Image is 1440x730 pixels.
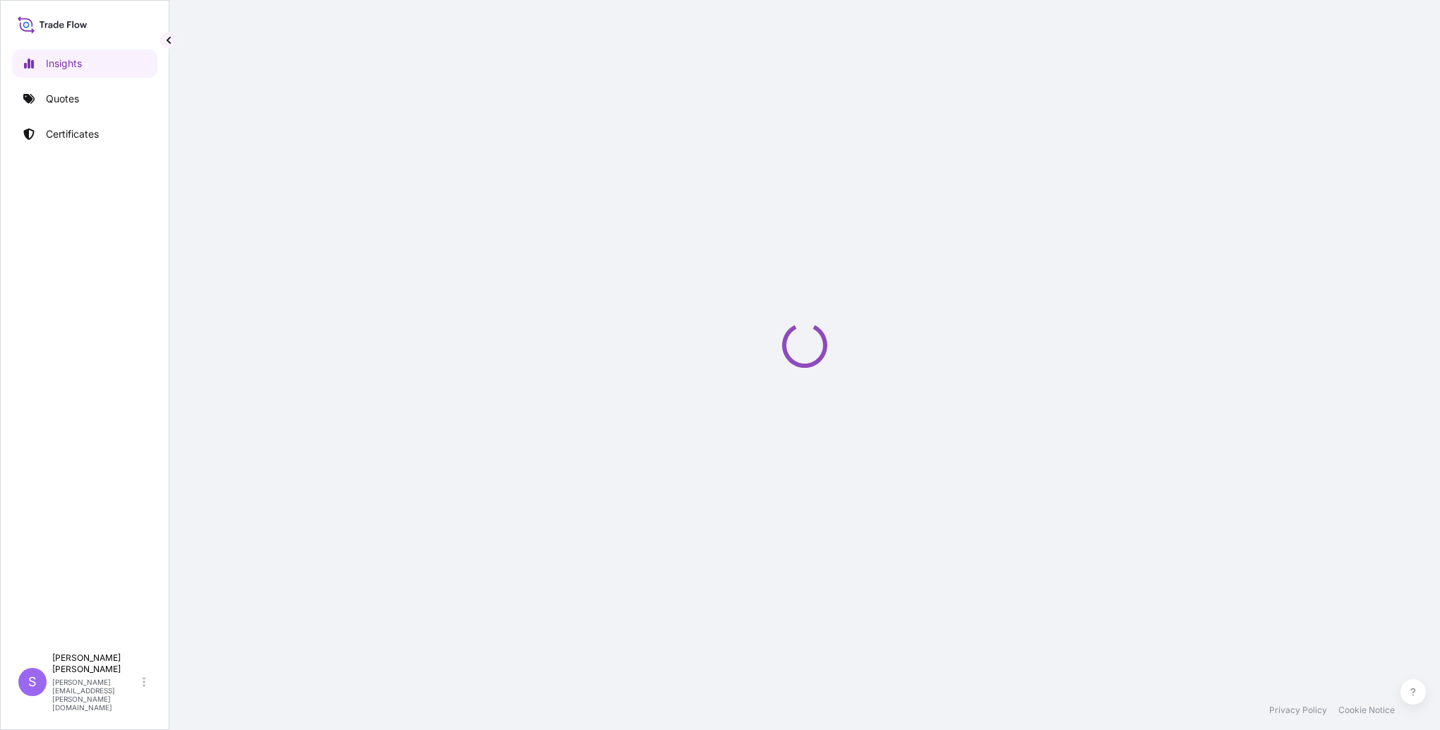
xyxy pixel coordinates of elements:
a: Quotes [12,85,157,113]
span: S [28,675,37,689]
p: Certificates [46,127,99,141]
p: [PERSON_NAME] [PERSON_NAME] [52,652,140,675]
a: Certificates [12,120,157,148]
a: Insights [12,49,157,78]
a: Cookie Notice [1338,705,1395,716]
a: Privacy Policy [1269,705,1327,716]
p: Quotes [46,92,79,106]
p: [PERSON_NAME][EMAIL_ADDRESS][PERSON_NAME][DOMAIN_NAME] [52,678,140,712]
p: Insights [46,56,82,71]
